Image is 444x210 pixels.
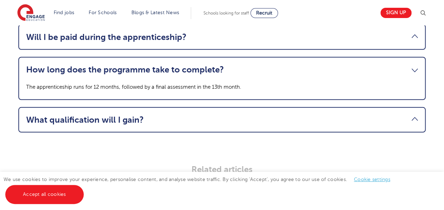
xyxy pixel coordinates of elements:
[203,11,249,16] span: Schools looking for staff
[26,32,418,42] a: Will I be paid during the apprenticeship?
[131,10,179,15] a: Blogs & Latest News
[89,10,117,15] a: For Schools
[49,164,395,174] h3: Related articles
[26,115,418,125] a: What qualification will I gain?
[4,177,397,197] span: We use cookies to improve your experience, personalise content, and analyse website traffic. By c...
[26,82,418,92] p: The apprenticeship runs for 12 months, followed by a final assessment in the 13th month.
[380,8,412,18] a: Sign up
[5,185,84,204] a: Accept all cookies
[17,4,45,22] img: Engage Education
[354,177,390,182] a: Cookie settings
[256,10,272,16] span: Recruit
[26,65,418,75] a: How long does the programme take to complete?
[54,10,75,15] a: Find jobs
[250,8,278,18] a: Recruit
